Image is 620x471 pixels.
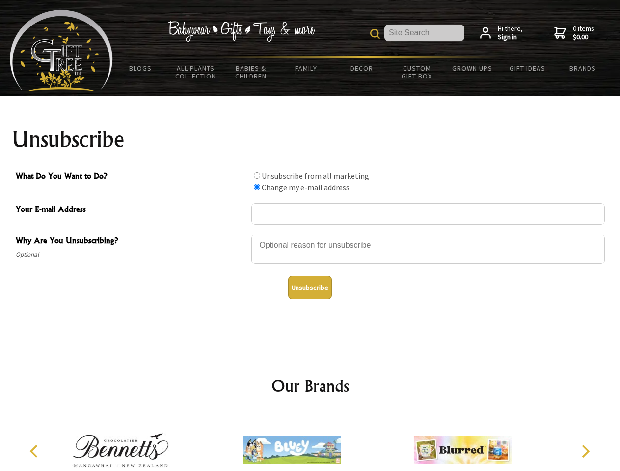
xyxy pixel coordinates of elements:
button: Next [574,441,596,462]
strong: $0.00 [573,33,594,42]
span: What Do You Want to Do? [16,170,246,184]
a: Gift Ideas [500,58,555,78]
button: Unsubscribe [288,276,332,299]
strong: Sign in [498,33,523,42]
a: Hi there,Sign in [480,25,523,42]
a: Custom Gift Box [389,58,445,86]
label: Unsubscribe from all marketing [262,171,369,181]
img: product search [370,29,380,39]
a: Family [279,58,334,78]
a: Babies & Children [223,58,279,86]
h1: Unsubscribe [12,128,609,151]
input: What Do You Want to Do? [254,172,260,179]
img: Babywear - Gifts - Toys & more [168,21,315,42]
h2: Our Brands [20,374,601,397]
textarea: Why Are You Unsubscribing? [251,235,605,264]
a: BLOGS [113,58,168,78]
a: Brands [555,58,611,78]
span: Optional [16,249,246,261]
span: Hi there, [498,25,523,42]
a: 0 items$0.00 [554,25,594,42]
label: Change my e-mail address [262,183,350,192]
span: Why Are You Unsubscribing? [16,235,246,249]
span: Your E-mail Address [16,203,246,217]
a: Grown Ups [444,58,500,78]
input: What Do You Want to Do? [254,184,260,190]
a: All Plants Collection [168,58,224,86]
input: Your E-mail Address [251,203,605,225]
input: Site Search [384,25,464,41]
button: Previous [25,441,46,462]
span: 0 items [573,24,594,42]
a: Decor [334,58,389,78]
img: Babyware - Gifts - Toys and more... [10,10,113,91]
